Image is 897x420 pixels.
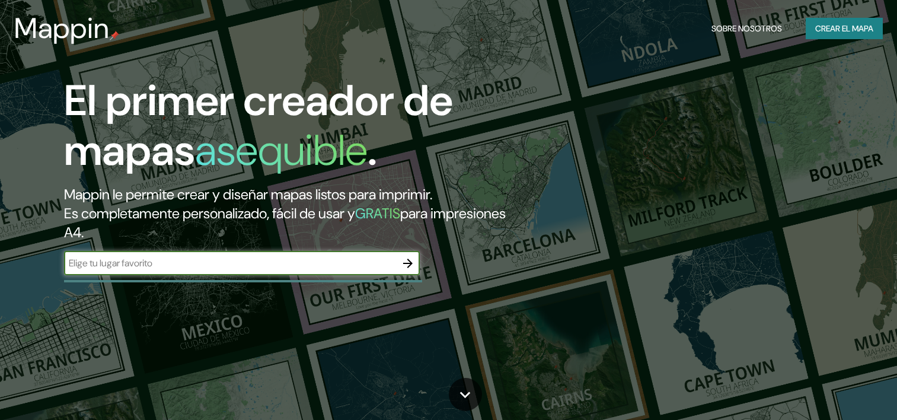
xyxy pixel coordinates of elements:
font: Sobre nosotros [711,21,782,36]
h5: GRATIS [355,204,400,222]
h3: Mappin [14,12,110,45]
h1: asequible [195,123,368,178]
img: mappin-pin [110,31,119,40]
button: Sobre nosotros [707,18,787,40]
button: Crear el mapa [806,18,883,40]
h2: Mappin le permite crear y diseñar mapas listos para imprimir. Es completamente personalizado, fác... [64,185,513,242]
h1: El primer creador de mapas . [64,76,513,185]
input: Elige tu lugar favorito [64,256,396,270]
font: Crear el mapa [815,21,873,36]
